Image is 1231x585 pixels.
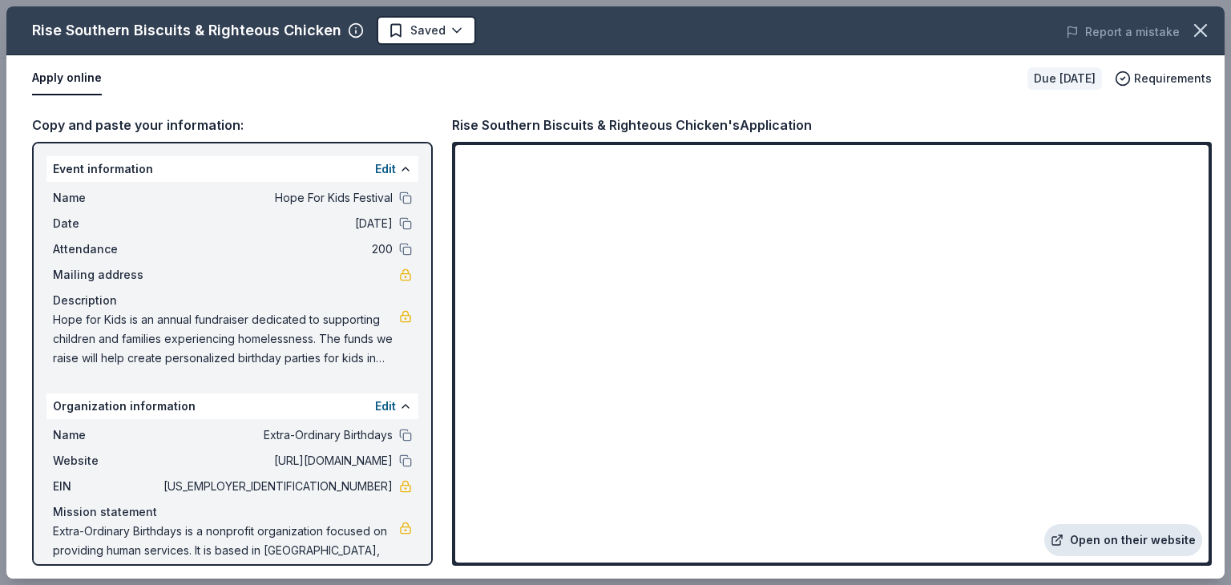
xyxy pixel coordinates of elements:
[53,310,399,368] span: Hope for Kids is an annual fundraiser dedicated to supporting children and families experiencing ...
[160,240,393,259] span: 200
[53,502,412,522] div: Mission statement
[53,522,399,579] span: Extra-Ordinary Birthdays is a nonprofit organization focused on providing human services. It is b...
[160,477,393,496] span: [US_EMPLOYER_IDENTIFICATION_NUMBER]
[46,393,418,419] div: Organization information
[53,426,160,445] span: Name
[160,451,393,470] span: [URL][DOMAIN_NAME]
[53,451,160,470] span: Website
[53,240,160,259] span: Attendance
[160,188,393,208] span: Hope For Kids Festival
[46,156,418,182] div: Event information
[1134,69,1212,88] span: Requirements
[32,115,433,135] div: Copy and paste your information:
[32,18,341,43] div: Rise Southern Biscuits & Righteous Chicken
[1044,524,1202,556] a: Open on their website
[452,115,812,135] div: Rise Southern Biscuits & Righteous Chicken's Application
[1115,69,1212,88] button: Requirements
[1027,67,1102,90] div: Due [DATE]
[375,159,396,179] button: Edit
[53,291,412,310] div: Description
[53,214,160,233] span: Date
[53,265,160,284] span: Mailing address
[1066,22,1180,42] button: Report a mistake
[375,397,396,416] button: Edit
[53,188,160,208] span: Name
[410,21,446,40] span: Saved
[53,477,160,496] span: EIN
[32,62,102,95] button: Apply online
[160,426,393,445] span: Extra-Ordinary Birthdays
[160,214,393,233] span: [DATE]
[377,16,476,45] button: Saved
